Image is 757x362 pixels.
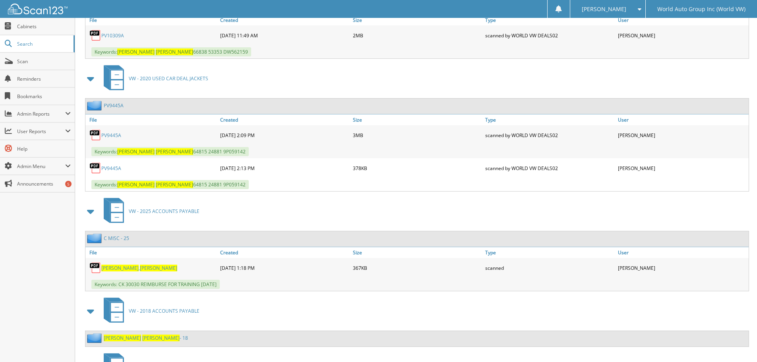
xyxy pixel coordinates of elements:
span: Reminders [17,75,71,82]
img: PDF.png [89,262,101,274]
span: VW - 2025 ACCOUNTS PAYABLE [129,208,199,215]
span: [PERSON_NAME] [140,265,177,271]
div: [DATE] 1:18 PM [218,260,351,276]
div: [PERSON_NAME] [616,160,749,176]
img: PDF.png [89,162,101,174]
span: Keywords: 64815 24881 9P059142 [91,180,249,189]
a: Size [351,15,484,25]
div: scanned by WORLD VW DEALS02 [483,160,616,176]
div: [PERSON_NAME] [616,27,749,43]
a: Created [218,247,351,258]
span: Bookmarks [17,93,71,100]
a: [PERSON_NAME] [PERSON_NAME]- 18 [104,335,188,341]
img: folder2.png [87,101,104,110]
span: World Auto Group Inc (World VW) [657,7,745,12]
span: [PERSON_NAME] [142,335,180,341]
a: C MISC - 25 [104,235,129,242]
div: [DATE] 2:09 PM [218,127,351,143]
span: Announcements [17,180,71,187]
a: User [616,15,749,25]
a: PV9445A [101,132,121,139]
a: PV9445A [104,102,124,109]
a: VW - 2020 USED CAR DEAL JACKETS [99,63,208,94]
a: VW - 2018 ACCOUNTS PAYABLE [99,295,199,327]
div: 378KB [351,160,484,176]
a: PV10309A [101,32,124,39]
a: File [85,114,218,125]
a: Type [483,247,616,258]
a: Type [483,15,616,25]
span: [PERSON_NAME] [101,265,139,271]
a: File [85,15,218,25]
div: scanned [483,260,616,276]
span: Search [17,41,70,47]
div: 5 [65,181,72,187]
span: [PERSON_NAME] [117,48,155,55]
div: 2MB [351,27,484,43]
span: Keywords: 64815 24881 9P059142 [91,147,249,156]
a: User [616,247,749,258]
div: 367KB [351,260,484,276]
a: Created [218,114,351,125]
span: Admin Reports [17,110,65,117]
img: PDF.png [89,29,101,41]
div: [PERSON_NAME] [616,260,749,276]
span: VW - 2018 ACCOUNTS PAYABLE [129,308,199,314]
a: Created [218,15,351,25]
span: Help [17,145,71,152]
span: [PERSON_NAME] [156,148,193,155]
span: [PERSON_NAME] [117,148,155,155]
a: File [85,247,218,258]
a: VW - 2025 ACCOUNTS PAYABLE [99,196,199,227]
span: Keywords: CK 30030 REIMBURSE FOR TRAINING [DATE] [91,280,220,289]
div: [DATE] 2:13 PM [218,160,351,176]
span: [PERSON_NAME] [117,181,155,188]
span: [PERSON_NAME] [156,48,193,55]
img: scan123-logo-white.svg [8,4,68,14]
span: Admin Menu [17,163,65,170]
span: User Reports [17,128,65,135]
img: folder2.png [87,333,104,343]
a: [PERSON_NAME],[PERSON_NAME] [101,265,177,271]
span: Cabinets [17,23,71,30]
div: scanned by WORLD VW DEALS02 [483,127,616,143]
img: PDF.png [89,129,101,141]
a: Type [483,114,616,125]
span: Scan [17,58,71,65]
span: [PERSON_NAME] [156,181,193,188]
img: folder2.png [87,233,104,243]
a: User [616,114,749,125]
span: [PERSON_NAME] [582,7,626,12]
div: [DATE] 11:49 AM [218,27,351,43]
div: scanned by WORLD VW DEALS02 [483,27,616,43]
a: Size [351,247,484,258]
div: 3MB [351,127,484,143]
a: Size [351,114,484,125]
span: [PERSON_NAME] [104,335,141,341]
span: Keywords: 66838 53353 DW562159 [91,47,251,56]
div: [PERSON_NAME] [616,127,749,143]
a: PV9445A [101,165,121,172]
span: VW - 2020 USED CAR DEAL JACKETS [129,75,208,82]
